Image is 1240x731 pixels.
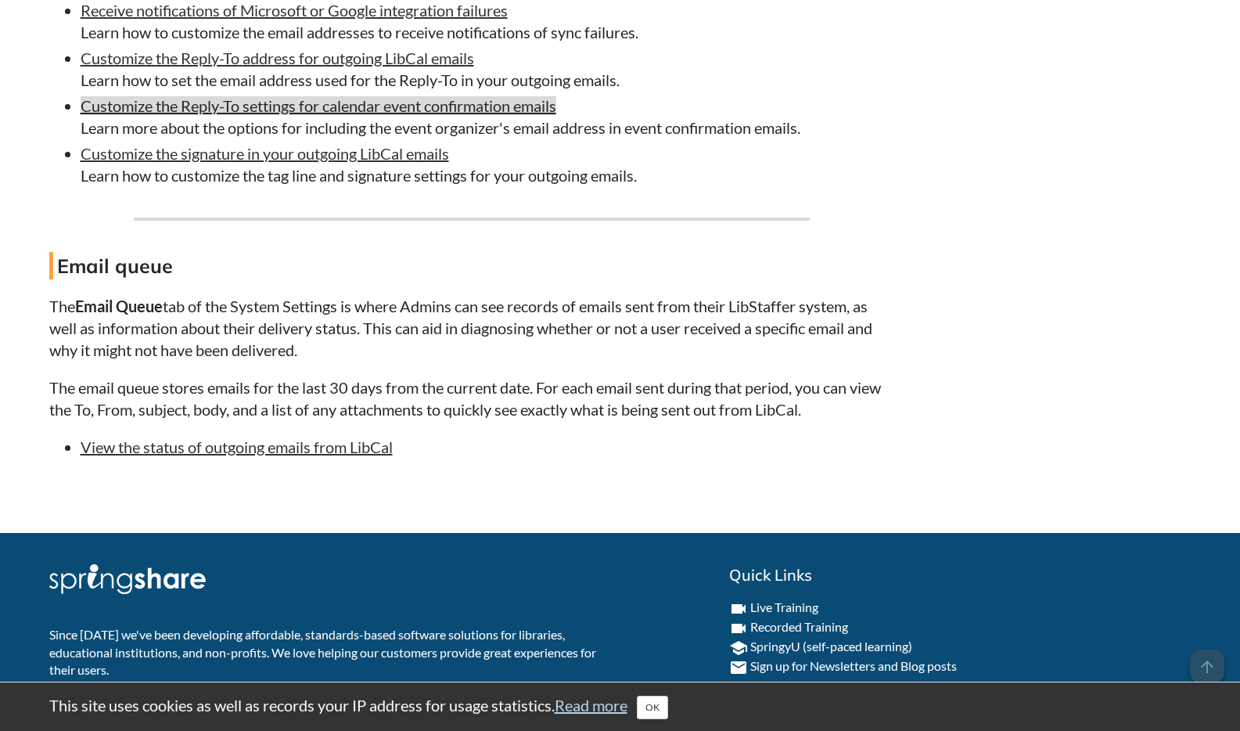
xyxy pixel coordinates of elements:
p: The email queue stores emails for the last 30 days from the current date. For each email sent dur... [49,376,894,420]
img: Springshare [49,564,206,594]
a: Recorded Training [750,619,848,634]
strong: Email Queue [75,297,163,315]
span: arrow_upward [1190,650,1224,684]
a: Read more [555,696,627,715]
a: SpringyU (self-paced learning) [750,639,912,654]
li: Learn how to set the email address used for the Reply-To in your outgoing emails. [81,47,894,91]
button: Close [637,696,668,719]
a: Customize the Reply-To address for outgoing LibCal emails [81,49,474,67]
p: The tab of the System Settings is where Admins can see records of emails sent from their LibStaff... [49,295,894,361]
i: videocam [729,619,748,638]
a: View the status of outgoing emails from LibCal [81,438,393,456]
a: Customize the signature in your outgoing LibCal emails [81,144,449,163]
p: Since [DATE] we've been developing affordable, standards-based software solutions for libraries, ... [49,626,609,679]
a: Receive notifications of Microsoft or Google integration failures [81,1,508,20]
a: Sign up for Newsletters and Blog posts [750,658,957,673]
div: This site uses cookies as well as records your IP address for usage statistics. [34,694,1207,719]
i: email [729,658,748,677]
h4: Email queue [49,252,894,279]
li: Learn how to customize the tag line and signature settings for your outgoing emails. [81,142,894,186]
a: arrow_upward [1190,651,1224,670]
a: Live Training [750,600,818,614]
i: videocam [729,600,748,618]
i: school [729,639,748,657]
h2: Quick Links [729,564,1191,586]
a: Customize the Reply-To settings for calendar event confirmation emails [81,96,556,115]
li: Learn more about the options for including the event organizer's email address in event confirmat... [81,95,894,139]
